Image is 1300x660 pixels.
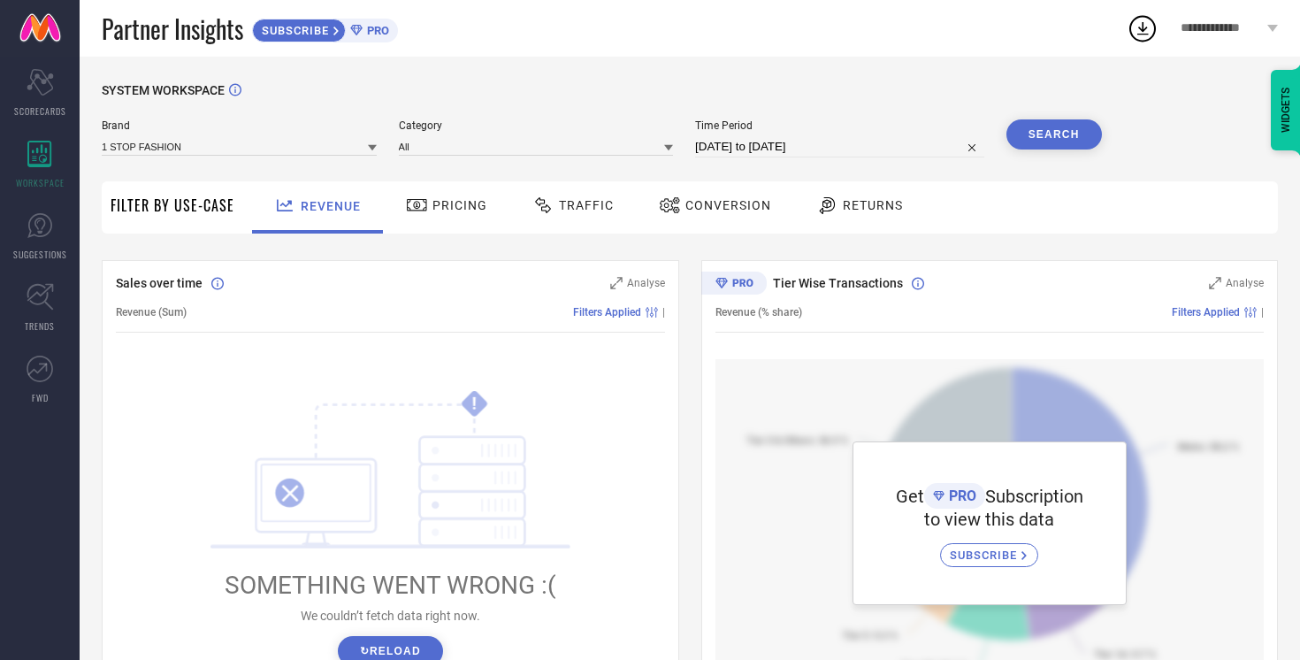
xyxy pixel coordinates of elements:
[1226,277,1264,289] span: Analyse
[715,306,802,318] span: Revenue (% share)
[111,195,234,216] span: Filter By Use-Case
[627,277,665,289] span: Analyse
[559,198,614,212] span: Traffic
[843,198,903,212] span: Returns
[695,136,984,157] input: Select time period
[116,276,203,290] span: Sales over time
[610,277,623,289] svg: Zoom
[1172,306,1240,318] span: Filters Applied
[573,306,641,318] span: Filters Applied
[301,609,480,623] span: We couldn’t fetch data right now.
[25,319,55,333] span: TRENDS
[432,198,487,212] span: Pricing
[116,306,187,318] span: Revenue (Sum)
[399,119,674,132] span: Category
[662,306,665,318] span: |
[985,486,1083,507] span: Subscription
[940,530,1038,567] a: SUBSCRIBE
[363,24,389,37] span: PRO
[13,248,67,261] span: SUGGESTIONS
[1127,12,1159,44] div: Open download list
[701,272,767,298] div: Premium
[16,176,65,189] span: WORKSPACE
[896,486,924,507] span: Get
[924,509,1054,530] span: to view this data
[102,119,377,132] span: Brand
[225,571,556,600] span: SOMETHING WENT WRONG :(
[252,14,398,42] a: SUBSCRIBEPRO
[1261,306,1264,318] span: |
[32,391,49,404] span: FWD
[944,487,976,504] span: PRO
[102,11,243,47] span: Partner Insights
[773,276,903,290] span: Tier Wise Transactions
[253,24,333,37] span: SUBSCRIBE
[950,549,1021,562] span: SUBSCRIBE
[14,104,66,118] span: SCORECARDS
[1209,277,1221,289] svg: Zoom
[301,199,361,213] span: Revenue
[695,119,984,132] span: Time Period
[472,394,477,414] tspan: !
[1006,119,1102,150] button: Search
[685,198,771,212] span: Conversion
[102,83,225,97] span: SYSTEM WORKSPACE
